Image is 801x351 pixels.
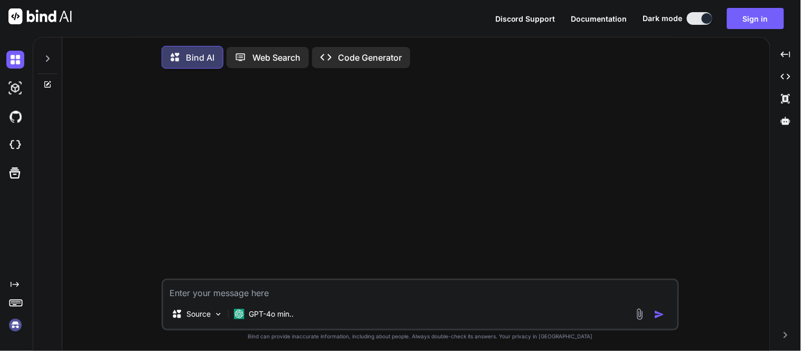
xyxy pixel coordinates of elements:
span: Dark mode [643,13,683,24]
span: Documentation [571,14,627,23]
img: signin [6,316,24,334]
button: Discord Support [495,13,555,24]
img: cloudideIcon [6,136,24,154]
p: Code Generator [338,51,402,64]
p: Bind can provide inaccurate information, including about people. Always double-check its answers.... [162,333,679,340]
p: GPT-4o min.. [249,309,294,319]
img: GPT-4o mini [234,309,244,319]
p: Bind AI [186,51,214,64]
img: githubDark [6,108,24,126]
p: Source [186,309,211,319]
button: Documentation [571,13,627,24]
img: attachment [634,308,646,320]
img: darkAi-studio [6,79,24,97]
img: darkChat [6,51,24,69]
button: Sign in [727,8,784,29]
p: Web Search [252,51,300,64]
img: icon [654,309,665,320]
img: Bind AI [8,8,72,24]
span: Discord Support [495,14,555,23]
img: Pick Models [214,310,223,319]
